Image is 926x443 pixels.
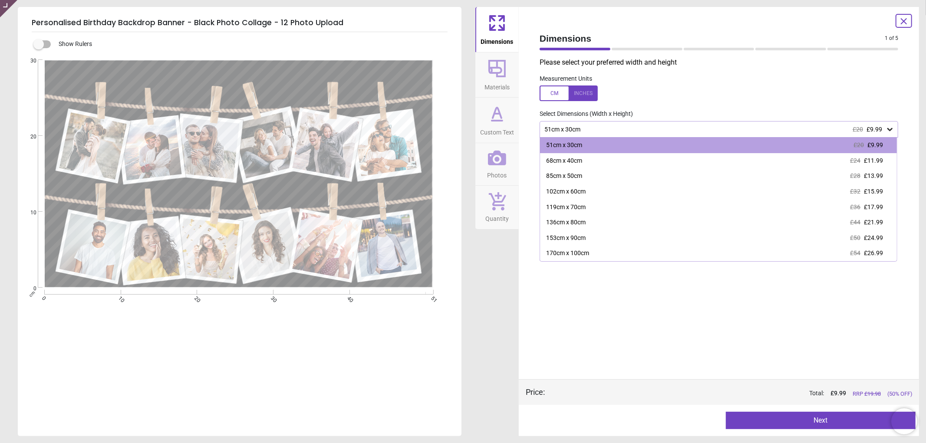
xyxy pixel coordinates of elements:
span: £44 [850,219,860,226]
span: £54 [850,249,860,256]
span: 1 of 5 [885,35,898,42]
div: Total: [558,389,912,398]
iframe: Brevo live chat [891,408,917,434]
span: £28 [850,172,860,179]
div: Price : [526,387,545,397]
button: Dimensions [475,7,519,52]
span: £9.99 [867,141,883,148]
button: Quantity [475,186,519,229]
div: Show Rulers [39,39,461,49]
span: Custom Text [480,124,514,137]
span: (50% OFF) [887,390,912,398]
label: Measurement Units [540,75,592,83]
button: Materials [475,53,519,98]
span: 30 [20,57,36,65]
span: Photos [488,167,507,180]
span: Quantity [485,210,509,223]
span: £20 [854,141,864,148]
div: 51cm x 30cm [544,126,886,133]
button: Photos [475,143,519,186]
span: £11.99 [864,157,883,164]
span: RRP [853,390,881,398]
span: £9.99 [867,126,882,133]
span: £32 [850,188,860,195]
span: £13.99 [864,172,883,179]
div: 102cm x 60cm [546,187,586,196]
h5: Personalised Birthday Backdrop Banner - Black Photo Collage - 12 Photo Upload [32,14,448,32]
button: Next [726,412,916,429]
span: £36 [850,203,860,210]
p: Please select your preferred width and height [540,58,905,67]
span: £21.99 [864,219,883,226]
span: £24 [850,157,860,164]
div: 68cm x 40cm [546,157,582,165]
span: Materials [484,79,510,92]
span: £20 [853,126,863,133]
div: 119cm x 70cm [546,203,586,212]
div: 85cm x 50cm [546,172,582,180]
div: 51cm x 30cm [546,141,582,150]
span: £26.99 [864,249,883,256]
span: 9.99 [834,390,846,397]
label: Select Dimensions (Width x Height) [533,110,633,118]
span: £17.99 [864,203,883,210]
div: 153cm x 90cm [546,234,586,243]
span: £ 19.98 [864,390,881,397]
span: £50 [850,234,860,241]
span: £15.99 [864,188,883,195]
div: 136cm x 80cm [546,218,586,227]
span: £ [830,389,846,398]
span: Dimensions [540,32,885,45]
button: Custom Text [475,98,519,143]
span: Dimensions [481,33,514,46]
span: £24.99 [864,234,883,241]
div: 170cm x 100cm [546,249,589,258]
